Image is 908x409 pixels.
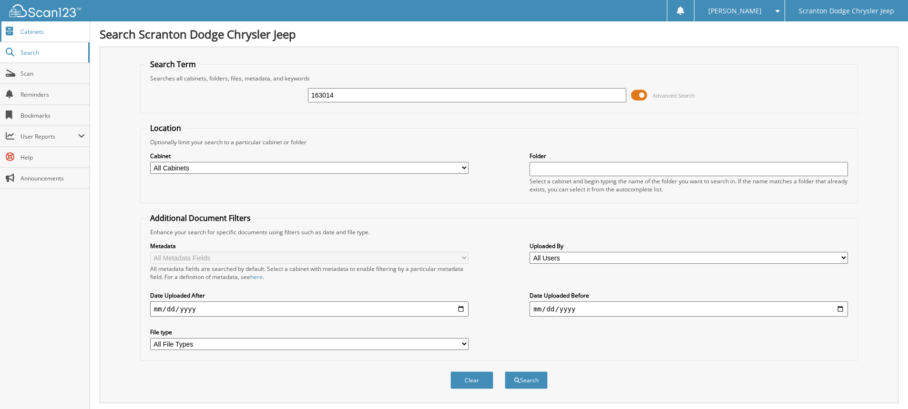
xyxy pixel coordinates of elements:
[145,213,255,223] legend: Additional Document Filters
[860,363,908,409] iframe: Chat Widget
[530,291,848,299] label: Date Uploaded Before
[145,228,853,236] div: Enhance your search for specific documents using filters such as date and file type.
[20,90,85,99] span: Reminders
[145,59,201,70] legend: Search Term
[20,111,85,120] span: Bookmarks
[10,4,81,17] img: scan123-logo-white.svg
[150,328,469,336] label: File type
[505,371,548,389] button: Search
[653,92,695,99] span: Advanced Search
[20,174,85,182] span: Announcements
[530,301,848,317] input: end
[708,8,762,14] span: [PERSON_NAME]
[150,152,469,160] label: Cabinet
[150,242,469,250] label: Metadata
[20,28,85,36] span: Cabinets
[150,301,469,317] input: start
[530,152,848,160] label: Folder
[250,273,263,281] a: here
[150,291,469,299] label: Date Uploaded After
[150,265,469,281] div: All metadata fields are searched by default. Select a cabinet with metadata to enable filtering b...
[530,177,848,193] div: Select a cabinet and begin typing the name of the folder you want to search in. If the name match...
[530,242,848,250] label: Uploaded By
[20,153,85,161] span: Help
[100,26,898,42] h1: Search Scranton Dodge Chrysler Jeep
[145,74,853,82] div: Searches all cabinets, folders, files, metadata, and keywords
[450,371,493,389] button: Clear
[145,123,186,133] legend: Location
[20,70,85,78] span: Scan
[20,49,83,57] span: Search
[799,8,894,14] span: Scranton Dodge Chrysler Jeep
[145,138,853,146] div: Optionally limit your search to a particular cabinet or folder
[20,132,78,140] span: User Reports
